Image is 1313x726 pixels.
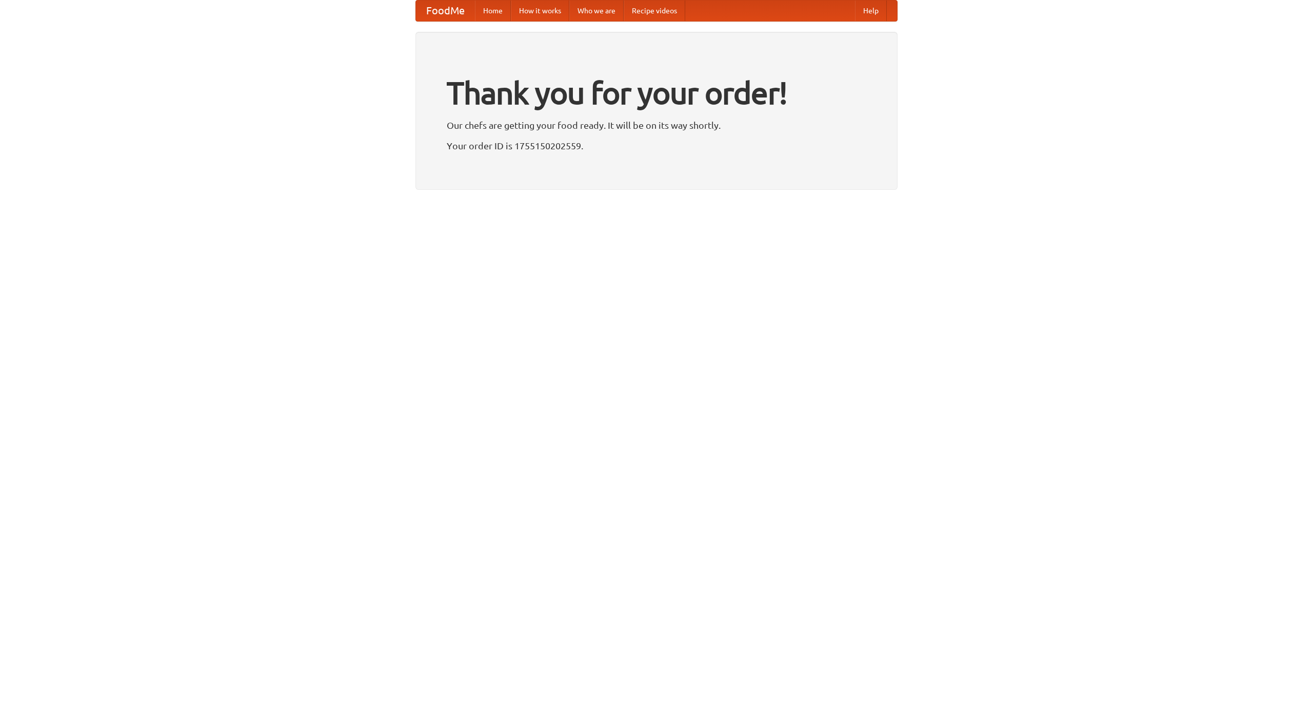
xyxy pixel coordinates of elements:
a: FoodMe [416,1,475,21]
h1: Thank you for your order! [447,68,866,117]
a: Recipe videos [624,1,685,21]
p: Your order ID is 1755150202559. [447,138,866,153]
a: Who we are [569,1,624,21]
a: Home [475,1,511,21]
a: Help [855,1,887,21]
a: How it works [511,1,569,21]
p: Our chefs are getting your food ready. It will be on its way shortly. [447,117,866,133]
